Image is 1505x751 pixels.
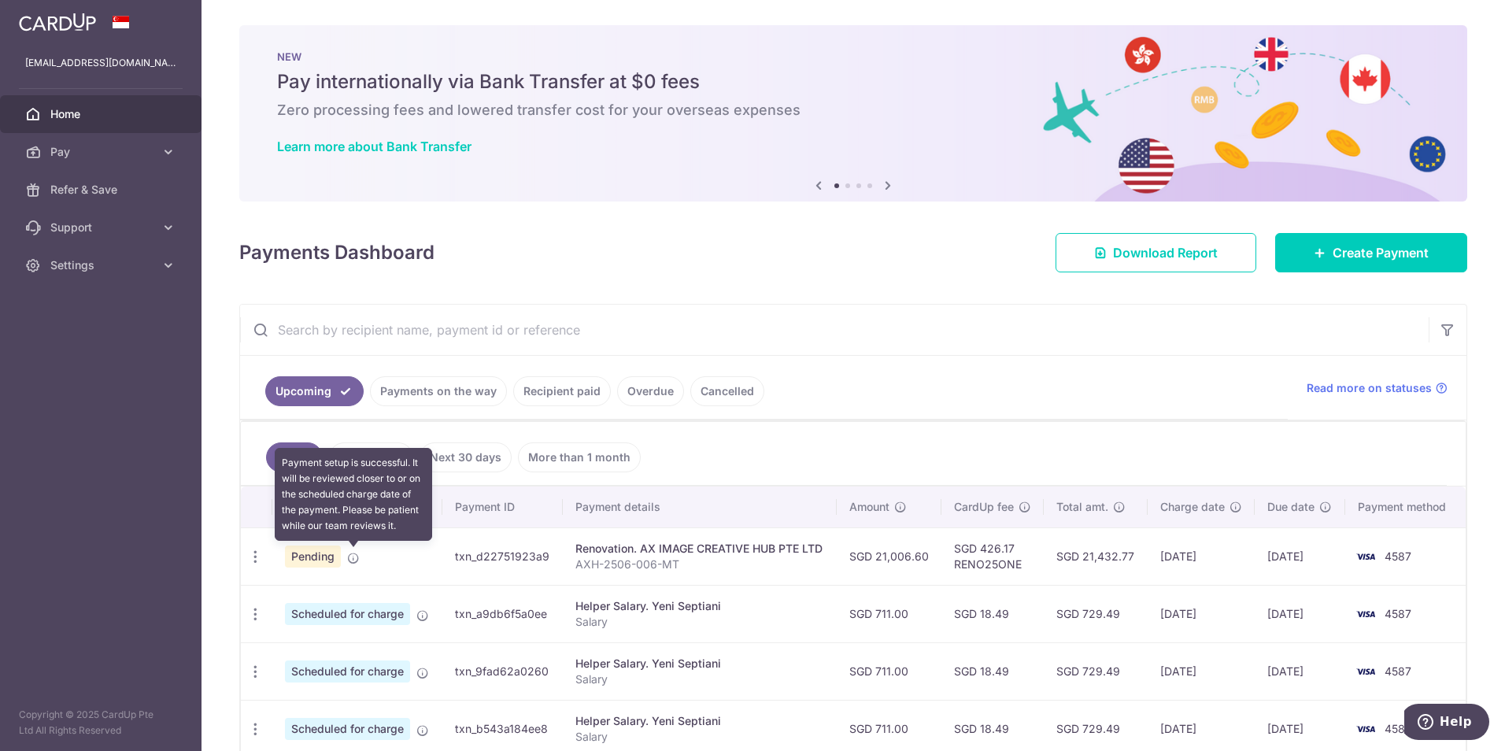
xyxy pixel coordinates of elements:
[265,376,364,406] a: Upcoming
[275,448,432,541] div: Payment setup is successful. It will be reviewed closer to or on the scheduled charge date of the...
[1385,722,1411,735] span: 4587
[563,486,837,527] th: Payment details
[50,144,154,160] span: Pay
[1385,549,1411,563] span: 4587
[690,376,764,406] a: Cancelled
[1385,664,1411,678] span: 4587
[575,598,824,614] div: Helper Salary. Yeni Septiani
[575,614,824,630] p: Salary
[1350,720,1381,738] img: Bank Card
[370,376,507,406] a: Payments on the way
[277,139,471,154] a: Learn more about Bank Transfer
[285,603,410,625] span: Scheduled for charge
[239,25,1467,202] img: Bank transfer banner
[1044,585,1148,642] td: SGD 729.49
[1056,233,1256,272] a: Download Report
[941,642,1044,700] td: SGD 18.49
[1350,662,1381,681] img: Bank Card
[518,442,641,472] a: More than 1 month
[941,527,1044,585] td: SGD 426.17 RENO25ONE
[1148,527,1255,585] td: [DATE]
[277,50,1429,63] p: NEW
[1148,642,1255,700] td: [DATE]
[1044,642,1148,700] td: SGD 729.49
[1255,585,1345,642] td: [DATE]
[1160,499,1225,515] span: Charge date
[50,220,154,235] span: Support
[1350,605,1381,623] img: Bank Card
[575,713,824,729] div: Helper Salary. Yeni Septiani
[575,729,824,745] p: Salary
[442,486,563,527] th: Payment ID
[575,557,824,572] p: AXH-2506-006-MT
[837,585,941,642] td: SGD 711.00
[1255,642,1345,700] td: [DATE]
[513,376,611,406] a: Recipient paid
[50,257,154,273] span: Settings
[285,660,410,683] span: Scheduled for charge
[50,106,154,122] span: Home
[50,182,154,198] span: Refer & Save
[837,642,941,700] td: SGD 711.00
[285,546,341,568] span: Pending
[266,442,323,472] a: All
[1044,527,1148,585] td: SGD 21,432.77
[420,442,512,472] a: Next 30 days
[1113,243,1218,262] span: Download Report
[1267,499,1315,515] span: Due date
[1307,380,1448,396] a: Read more on statuses
[277,69,1429,94] h5: Pay internationally via Bank Transfer at $0 fees
[442,527,563,585] td: txn_d22751923a9
[941,585,1044,642] td: SGD 18.49
[1350,547,1381,566] img: Bank Card
[442,642,563,700] td: txn_9fad62a0260
[617,376,684,406] a: Overdue
[575,656,824,671] div: Helper Salary. Yeni Septiani
[25,55,176,71] p: [EMAIL_ADDRESS][DOMAIN_NAME]
[1148,585,1255,642] td: [DATE]
[1275,233,1467,272] a: Create Payment
[1056,499,1108,515] span: Total amt.
[1255,527,1345,585] td: [DATE]
[575,541,824,557] div: Renovation. AX IMAGE CREATIVE HUB PTE LTD
[285,718,410,740] span: Scheduled for charge
[1333,243,1429,262] span: Create Payment
[239,239,434,267] h4: Payments Dashboard
[954,499,1014,515] span: CardUp fee
[1404,704,1489,743] iframe: Opens a widget where you can find more information
[277,101,1429,120] h6: Zero processing fees and lowered transfer cost for your overseas expenses
[442,585,563,642] td: txn_a9db6f5a0ee
[849,499,889,515] span: Amount
[1307,380,1432,396] span: Read more on statuses
[1345,486,1466,527] th: Payment method
[19,13,96,31] img: CardUp
[1385,607,1411,620] span: 4587
[575,671,824,687] p: Salary
[240,305,1429,355] input: Search by recipient name, payment id or reference
[837,527,941,585] td: SGD 21,006.60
